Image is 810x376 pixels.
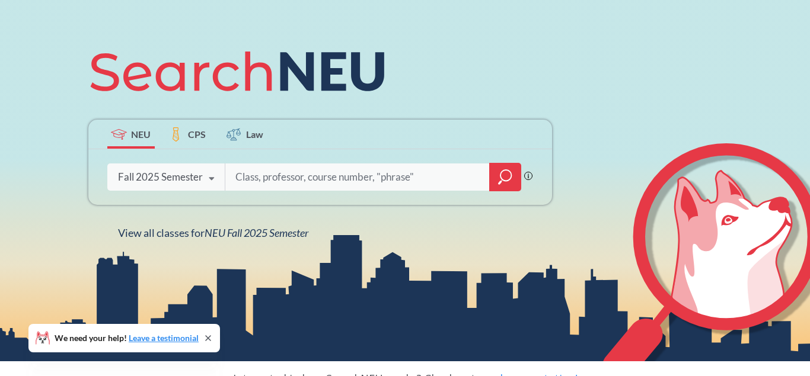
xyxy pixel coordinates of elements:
[55,334,199,342] span: We need your help!
[188,127,206,141] span: CPS
[118,171,203,184] div: Fall 2025 Semester
[489,163,521,191] div: magnifying glass
[129,333,199,343] a: Leave a testimonial
[131,127,151,141] span: NEU
[246,127,263,141] span: Law
[205,226,308,239] span: NEU Fall 2025 Semester
[498,169,512,185] svg: magnifying glass
[118,226,308,239] span: View all classes for
[234,165,481,189] input: Class, professor, course number, "phrase"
